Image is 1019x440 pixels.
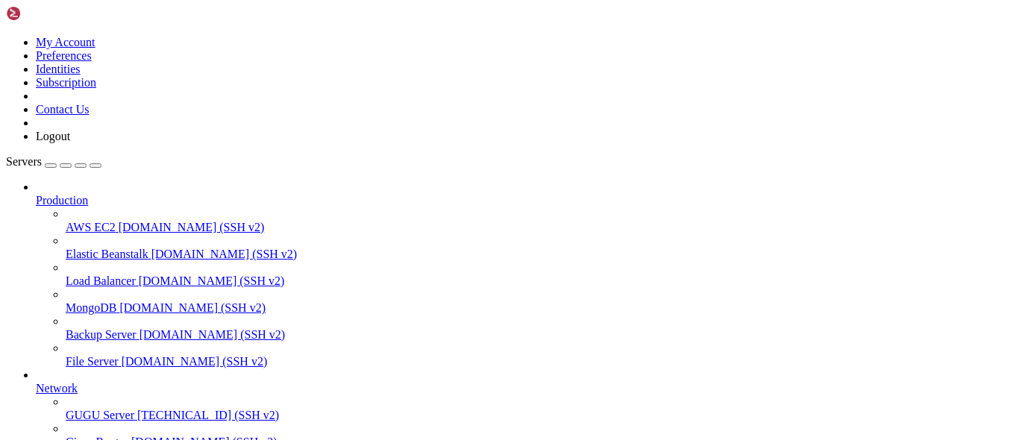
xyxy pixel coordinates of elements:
[66,221,116,233] span: AWS EC2
[66,355,119,368] span: File Server
[66,274,136,287] span: Load Balancer
[66,395,1013,422] li: GUGU Server [TECHNICAL_ID] (SSH v2)
[66,221,1013,234] a: AWS EC2 [DOMAIN_NAME] (SSH v2)
[66,328,1013,342] a: Backup Server [DOMAIN_NAME] (SSH v2)
[66,342,1013,368] li: File Server [DOMAIN_NAME] (SSH v2)
[66,301,116,314] span: MongoDB
[66,328,137,341] span: Backup Server
[66,207,1013,234] li: AWS EC2 [DOMAIN_NAME] (SSH v2)
[6,155,42,168] span: Servers
[36,49,92,62] a: Preferences
[66,261,1013,288] li: Load Balancer [DOMAIN_NAME] (SSH v2)
[66,248,1013,261] a: Elastic Beanstalk [DOMAIN_NAME] (SSH v2)
[36,103,90,116] a: Contact Us
[66,248,148,260] span: Elastic Beanstalk
[66,315,1013,342] li: Backup Server [DOMAIN_NAME] (SSH v2)
[66,301,1013,315] a: MongoDB [DOMAIN_NAME] (SSH v2)
[36,194,1013,207] a: Production
[36,130,70,142] a: Logout
[139,274,285,287] span: [DOMAIN_NAME] (SSH v2)
[66,288,1013,315] li: MongoDB [DOMAIN_NAME] (SSH v2)
[66,355,1013,368] a: File Server [DOMAIN_NAME] (SSH v2)
[139,328,286,341] span: [DOMAIN_NAME] (SSH v2)
[66,274,1013,288] a: Load Balancer [DOMAIN_NAME] (SSH v2)
[137,409,279,421] span: [TECHNICAL_ID] (SSH v2)
[36,76,96,89] a: Subscription
[66,234,1013,261] li: Elastic Beanstalk [DOMAIN_NAME] (SSH v2)
[119,221,265,233] span: [DOMAIN_NAME] (SSH v2)
[36,63,81,75] a: Identities
[6,6,92,21] img: Shellngn
[66,409,1013,422] a: GUGU Server [TECHNICAL_ID] (SSH v2)
[122,355,268,368] span: [DOMAIN_NAME] (SSH v2)
[36,180,1013,368] li: Production
[119,301,266,314] span: [DOMAIN_NAME] (SSH v2)
[36,36,95,48] a: My Account
[36,382,78,395] span: Network
[151,248,298,260] span: [DOMAIN_NAME] (SSH v2)
[36,194,88,207] span: Production
[6,155,101,168] a: Servers
[36,382,1013,395] a: Network
[66,409,134,421] span: GUGU Server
